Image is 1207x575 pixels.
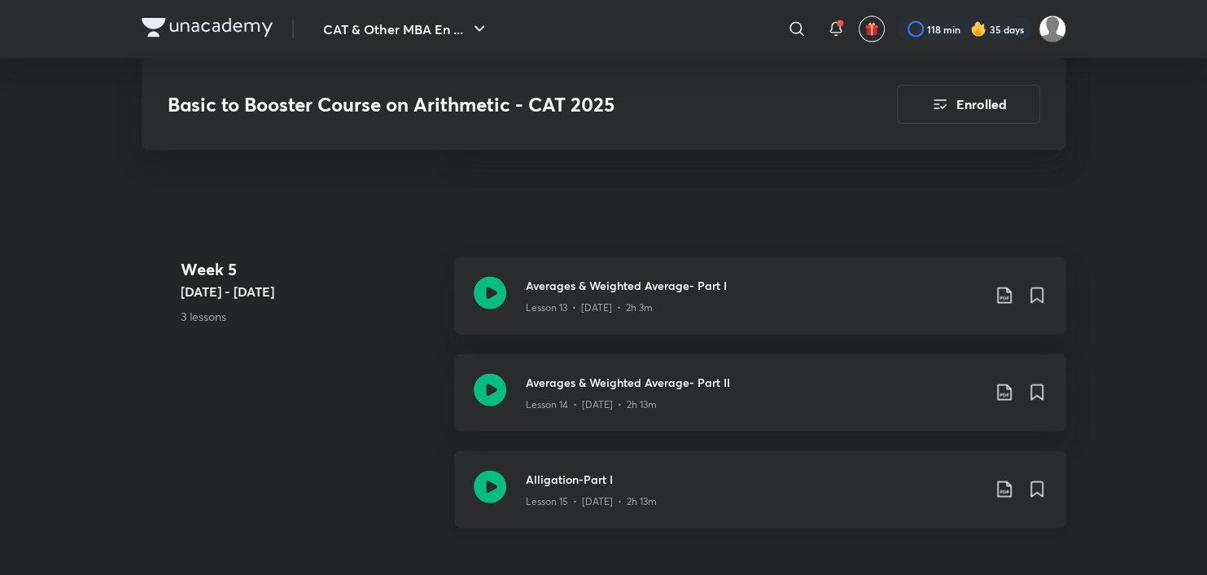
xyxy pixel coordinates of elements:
h3: Averages & Weighted Average- Part II [526,374,982,391]
img: Company Logo [142,18,273,37]
a: Company Logo [142,18,273,42]
h3: Basic to Booster Course on Arithmetic - CAT 2025 [168,93,805,116]
a: Averages & Weighted Average- Part IILesson 14 • [DATE] • 2h 13m [454,354,1066,451]
p: 3 lessons [181,308,441,325]
button: avatar [859,16,885,42]
img: Abhishek gupta [1039,15,1066,43]
h5: [DATE] - [DATE] [181,282,441,301]
button: Enrolled [897,85,1040,124]
p: Lesson 14 • [DATE] • 2h 13m [526,397,657,412]
h4: Week 5 [181,257,441,282]
button: CAT & Other MBA En ... [313,13,499,46]
img: streak [970,21,986,37]
h3: Alligation-Part I [526,471,982,488]
img: avatar [864,22,879,37]
p: Lesson 13 • [DATE] • 2h 3m [526,301,653,315]
h3: Averages & Weighted Average- Part I [526,277,982,294]
p: Lesson 15 • [DATE] • 2h 13m [526,494,657,509]
a: Averages & Weighted Average- Part ILesson 13 • [DATE] • 2h 3m [454,257,1066,354]
a: Alligation-Part ILesson 15 • [DATE] • 2h 13m [454,451,1066,548]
